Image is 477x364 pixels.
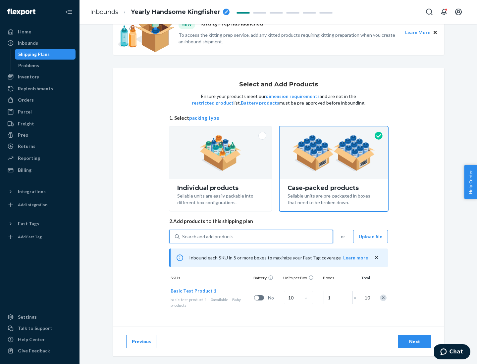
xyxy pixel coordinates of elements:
[18,155,40,161] div: Reporting
[18,73,39,80] div: Inventory
[373,254,380,261] button: close
[189,114,219,121] button: packing type
[4,83,76,94] a: Replenishments
[4,130,76,140] a: Prep
[252,275,282,282] div: Battery
[90,8,118,16] a: Inbounds
[4,312,76,322] a: Settings
[169,114,388,121] span: 1. Select
[171,297,207,302] span: basic-test-product-1
[18,109,32,115] div: Parcel
[4,26,76,37] a: Home
[464,165,477,199] button: Help Center
[353,230,388,243] button: Upload file
[18,62,39,69] div: Problems
[341,233,345,240] span: or
[288,185,380,191] div: Case-packed products
[4,345,76,356] button: Give Feedback
[4,323,76,334] button: Talk to Support
[4,232,76,242] a: Add Fast Tag
[169,275,252,282] div: SKUs
[15,60,76,71] a: Problems
[85,2,235,22] ol: breadcrumbs
[18,40,38,46] div: Inbounds
[18,234,42,240] div: Add Fast Tag
[18,314,37,320] div: Settings
[15,49,76,60] a: Shipping Plans
[18,220,39,227] div: Fast Tags
[182,233,234,240] div: Search and add products
[355,275,371,282] div: Total
[7,9,35,15] img: Flexport logo
[18,336,45,343] div: Help Center
[179,32,399,45] p: To access the kitting prep service, add any kitted products requiring kitting preparation when yo...
[18,188,46,195] div: Integrations
[4,38,76,48] a: Inbounds
[322,275,355,282] div: Boxes
[282,275,322,282] div: Units per Box
[177,185,264,191] div: Individual products
[268,295,281,301] span: No
[423,5,436,19] button: Open Search Box
[4,218,76,229] button: Fast Tags
[239,81,318,88] h1: Select and Add Products
[4,118,76,129] a: Freight
[18,132,28,138] div: Prep
[62,5,76,19] button: Close Navigation
[434,344,470,361] iframe: Opens a widget where you can chat to one of our agents
[380,295,387,301] div: Remove Item
[18,120,34,127] div: Freight
[18,85,53,92] div: Replenishments
[131,8,220,17] span: Yearly Handsome Kingfisher
[4,71,76,82] a: Inventory
[4,107,76,117] a: Parcel
[4,153,76,163] a: Reporting
[4,334,76,345] a: Help Center
[452,5,465,19] button: Open account menu
[18,325,52,332] div: Talk to Support
[177,191,264,206] div: Sellable units are easily packable into different box configurations.
[398,335,431,348] button: Next
[4,95,76,105] a: Orders
[192,100,234,106] button: restricted product
[437,5,450,19] button: Open notifications
[169,249,388,267] div: Inbound each SKU in 5 or more boxes to maximize your Fast Tag coverage
[324,291,353,304] input: Number of boxes
[211,297,228,302] span: 0 available
[4,141,76,152] a: Returns
[4,186,76,197] button: Integrations
[266,93,320,100] button: dimension requirements
[432,29,439,36] button: Close
[343,254,368,261] button: Learn more
[171,288,216,294] button: Basic Test Product 1
[288,191,380,206] div: Sellable units are pre-packaged in boxes that need to be broken down.
[18,167,31,173] div: Billing
[18,51,50,58] div: Shipping Plans
[363,295,370,301] span: 10
[179,20,195,29] div: NEW
[18,28,31,35] div: Home
[292,135,375,171] img: case-pack.59cecea509d18c883b923b81aeac6d0b.png
[403,338,425,345] div: Next
[18,143,35,150] div: Returns
[18,347,50,354] div: Give Feedback
[200,135,241,171] img: individual-pack.facf35554cb0f1810c75b2bd6df2d64e.png
[169,218,388,225] span: 2. Add products to this shipping plan
[126,335,156,348] button: Previous
[18,202,47,207] div: Add Integration
[405,29,430,36] button: Learn More
[18,97,34,103] div: Orders
[4,200,76,210] a: Add Integration
[200,20,263,29] p: Kitting Prep has launched
[284,291,313,304] input: Case Quantity
[353,295,360,301] span: =
[4,165,76,175] a: Billing
[191,93,366,106] p: Ensure your products meet our and are not in the list. must be pre-approved before inbounding.
[241,100,279,106] button: Battery products
[171,297,251,308] div: Baby products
